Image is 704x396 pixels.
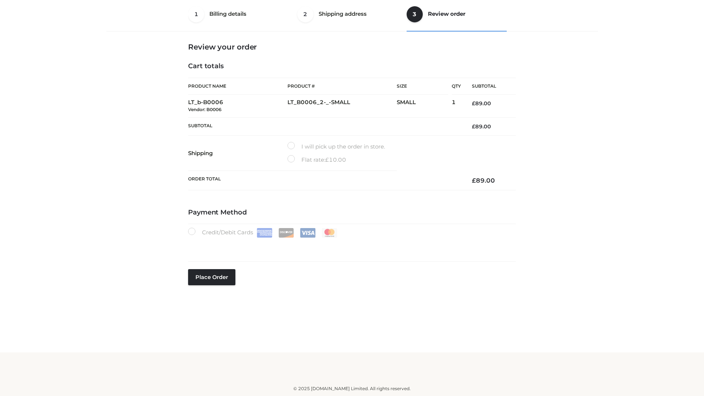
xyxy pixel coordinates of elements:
[325,156,346,163] bdi: 10.00
[188,62,516,70] h4: Cart totals
[472,100,475,107] span: £
[188,171,461,190] th: Order Total
[109,385,595,392] div: © 2025 [DOMAIN_NAME] Limited. All rights reserved.
[472,177,495,184] bdi: 89.00
[461,78,516,95] th: Subtotal
[188,78,287,95] th: Product Name
[287,78,397,95] th: Product #
[188,95,287,118] td: LT_b-B0006
[472,123,491,130] bdi: 89.00
[452,95,461,118] td: 1
[188,269,235,285] button: Place order
[192,241,511,249] iframe: Secure card payment input frame
[472,123,475,130] span: £
[452,78,461,95] th: Qty
[188,136,287,171] th: Shipping
[188,107,221,112] small: Vendor: B0006
[325,156,329,163] span: £
[397,95,452,118] td: SMALL
[287,155,346,165] label: Flat rate:
[287,142,385,151] label: I will pick up the order in store.
[278,228,294,238] img: Discover
[188,228,338,238] label: Credit/Debit Cards
[188,209,516,217] h4: Payment Method
[472,177,476,184] span: £
[287,95,397,118] td: LT_B0006_2-_-SMALL
[257,228,272,238] img: Amex
[472,100,491,107] bdi: 89.00
[300,228,316,238] img: Visa
[397,78,448,95] th: Size
[188,43,516,51] h3: Review your order
[188,117,461,135] th: Subtotal
[322,228,337,238] img: Mastercard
